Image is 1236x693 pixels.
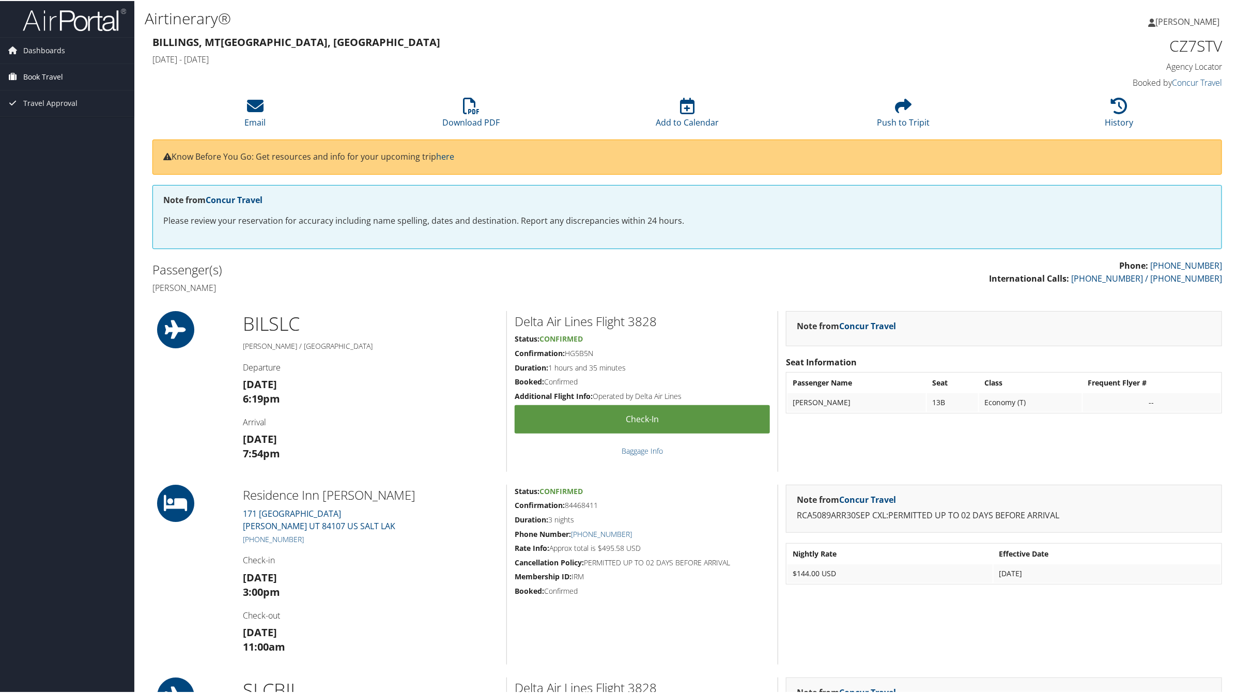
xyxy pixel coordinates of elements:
[979,373,1082,391] th: Class
[1088,397,1215,406] div: --
[243,340,499,350] h5: [PERSON_NAME] / [GEOGRAPHIC_DATA]
[243,361,499,372] h4: Departure
[994,544,1220,562] th: Effective Date
[787,563,993,582] td: $144.00 USD
[515,542,549,552] strong: Rate Info:
[1172,76,1222,87] a: Concur Travel
[443,102,500,127] a: Download PDF
[243,431,277,445] strong: [DATE]
[206,193,262,205] a: Concur Travel
[515,499,565,509] strong: Confirmation:
[1148,5,1230,36] a: [PERSON_NAME]
[515,542,770,552] h5: Approx total is $495.58 USD
[515,514,770,524] h5: 3 nights
[797,508,1211,521] p: RCA5089ARR30SEP CXL:PERMITTED UP TO 02 DAYS BEFORE ARRIVAL
[163,213,1211,227] p: Please review your reservation for accuracy including name spelling, dates and destination. Repor...
[145,7,868,28] h1: Airtinerary®
[243,639,285,653] strong: 11:00am
[243,445,280,459] strong: 7:54pm
[515,347,565,357] strong: Confirmation:
[927,392,978,411] td: 13B
[927,373,978,391] th: Seat
[163,149,1211,163] p: Know Before You Go: Get resources and info for your upcoming trip
[966,34,1222,56] h1: CZ7STV
[243,569,277,583] strong: [DATE]
[23,89,78,115] span: Travel Approval
[152,34,440,48] strong: Billings, MT [GEOGRAPHIC_DATA], [GEOGRAPHIC_DATA]
[1119,259,1148,270] strong: Phone:
[622,445,663,455] a: Baggage Info
[515,571,571,580] strong: Membership ID:
[515,376,544,386] strong: Booked:
[839,493,896,504] a: Concur Travel
[1150,259,1222,270] a: [PHONE_NUMBER]
[152,53,951,64] h4: [DATE] - [DATE]
[23,7,126,31] img: airportal-logo.png
[23,63,63,89] span: Book Travel
[515,571,770,581] h5: IRM
[515,362,770,372] h5: 1 hours and 35 minutes
[152,281,679,292] h4: [PERSON_NAME]
[797,319,896,331] strong: Note from
[515,499,770,510] h5: 84468411
[243,376,277,390] strong: [DATE]
[539,333,583,343] span: Confirmed
[989,272,1069,283] strong: International Calls:
[515,333,539,343] strong: Status:
[1105,102,1134,127] a: History
[1071,272,1222,283] a: [PHONE_NUMBER] / [PHONE_NUMBER]
[243,553,499,565] h4: Check-in
[243,624,277,638] strong: [DATE]
[515,557,584,566] strong: Cancellation Policy:
[436,150,454,161] a: here
[1083,373,1220,391] th: Frequent Flyer #
[877,102,930,127] a: Push to Tripit
[515,585,770,595] h5: Confirmed
[839,319,896,331] a: Concur Travel
[515,528,571,538] strong: Phone Number:
[786,356,857,367] strong: Seat Information
[515,514,548,523] strong: Duration:
[797,493,896,504] strong: Note from
[152,260,679,278] h2: Passenger(s)
[243,391,280,405] strong: 6:19pm
[515,390,770,401] h5: Operated by Delta Air Lines
[787,392,926,411] td: [PERSON_NAME]
[1155,15,1219,26] span: [PERSON_NAME]
[243,485,499,503] h2: Residence Inn [PERSON_NAME]
[515,376,770,386] h5: Confirmed
[966,60,1222,71] h4: Agency Locator
[515,390,593,400] strong: Additional Flight Info:
[515,312,770,329] h2: Delta Air Lines Flight 3828
[243,507,395,531] a: 171 [GEOGRAPHIC_DATA][PERSON_NAME] UT 84107 US SALT LAK
[571,528,632,538] a: [PHONE_NUMBER]
[515,485,539,495] strong: Status:
[656,102,719,127] a: Add to Calendar
[515,347,770,358] h5: HG5B5N
[787,544,993,562] th: Nightly Rate
[539,485,583,495] span: Confirmed
[979,392,1082,411] td: Economy (T)
[245,102,266,127] a: Email
[515,404,770,433] a: Check-in
[243,584,280,598] strong: 3:00pm
[23,37,65,63] span: Dashboards
[787,373,926,391] th: Passenger Name
[515,362,548,372] strong: Duration:
[994,563,1220,582] td: [DATE]
[515,585,544,595] strong: Booked:
[966,76,1222,87] h4: Booked by
[515,557,770,567] h5: PERMITTED UP TO 02 DAYS BEFORE ARRIVAL
[163,193,262,205] strong: Note from
[243,609,499,620] h4: Check-out
[243,415,499,427] h4: Arrival
[243,533,304,543] a: [PHONE_NUMBER]
[243,310,499,336] h1: BIL SLC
